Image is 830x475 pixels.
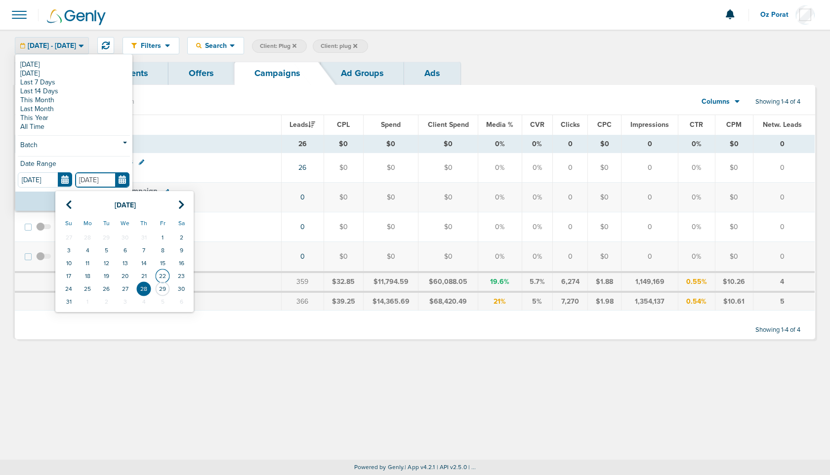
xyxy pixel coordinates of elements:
[18,122,130,131] a: All Time
[404,62,460,85] a: Ads
[364,153,418,183] td: $0
[553,242,588,272] td: 0
[78,295,97,308] td: 1
[18,87,130,96] a: Last 14 Days
[153,231,172,244] td: 1
[116,282,134,295] td: 27
[553,153,588,183] td: 0
[418,212,478,242] td: $0
[172,231,191,244] td: 2
[588,183,622,212] td: $0
[622,212,678,242] td: 0
[364,272,418,292] td: $11,794.59
[18,114,130,122] a: This Year
[97,270,116,282] td: 19
[234,62,321,85] a: Campaigns
[300,223,305,231] a: 0
[100,62,168,85] a: Clients
[18,78,130,87] a: Last 7 Days
[337,120,350,129] span: CPL
[324,183,363,212] td: $0
[364,212,418,242] td: $0
[15,192,132,211] button: Apply
[134,295,153,308] td: 4
[753,153,815,183] td: 0
[630,120,669,129] span: Impressions
[153,270,172,282] td: 22
[59,282,78,295] td: 24
[202,41,230,50] span: Search
[622,135,678,153] td: 0
[522,212,552,242] td: 0%
[478,272,522,292] td: 19.6%
[522,242,552,272] td: 0%
[116,231,134,244] td: 30
[116,295,134,308] td: 3
[324,292,363,311] td: $39.25
[59,295,78,308] td: 31
[59,257,78,270] td: 10
[78,215,97,231] th: Mo
[437,464,467,471] span: | API v2.5.0
[622,183,678,212] td: 0
[753,242,815,272] td: 0
[97,282,116,295] td: 26
[588,153,622,183] td: $0
[300,193,305,201] a: 0
[97,295,116,308] td: 2
[18,140,130,152] a: Batch
[678,242,715,272] td: 0%
[753,212,815,242] td: 0
[134,231,153,244] td: 31
[15,62,100,85] a: Dashboard
[690,120,703,129] span: CTR
[381,120,401,129] span: Spend
[116,257,134,270] td: 13
[468,464,476,471] span: | ...
[364,292,418,311] td: $14,365.69
[116,215,134,231] th: We
[172,270,191,282] td: 23
[172,215,191,231] th: Sa
[405,464,435,471] span: | App v4.2.1
[18,69,130,78] a: [DATE]
[324,242,363,272] td: $0
[134,215,153,231] th: Th
[588,135,622,153] td: $0
[588,292,622,311] td: $1.98
[678,153,715,183] td: 0%
[522,135,552,153] td: 0%
[97,231,116,244] td: 29
[597,120,612,129] span: CPC
[753,135,815,153] td: 0
[478,212,522,242] td: 0%
[59,231,78,244] td: 27
[172,244,191,257] td: 9
[678,292,715,311] td: 0.54%
[763,120,802,129] span: Netw. Leads
[753,183,815,212] td: 0
[78,282,97,295] td: 25
[364,183,418,212] td: $0
[588,212,622,242] td: $0
[715,212,753,242] td: $0
[715,153,753,183] td: $0
[588,242,622,272] td: $0
[298,163,306,172] a: 26
[97,257,116,270] td: 12
[153,244,172,257] td: 8
[172,282,191,295] td: 30
[553,135,588,153] td: 0
[78,231,97,244] td: 28
[153,257,172,270] td: 15
[702,97,730,107] span: Columns
[522,292,552,311] td: 5%
[134,257,153,270] td: 14
[61,135,281,153] td: TOTALS ( )
[282,272,324,292] td: 359
[134,270,153,282] td: 21
[137,41,165,50] span: Filters
[300,252,305,261] a: 0
[478,135,522,153] td: 0%
[324,135,363,153] td: $0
